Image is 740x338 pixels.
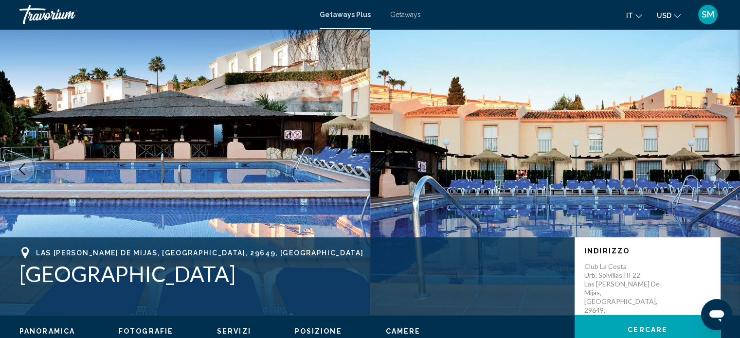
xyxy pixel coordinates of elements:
[657,12,671,19] span: USD
[10,157,34,181] button: Previous image
[19,261,565,286] h1: [GEOGRAPHIC_DATA]
[36,249,363,257] span: Las [PERSON_NAME] de Mijas, [GEOGRAPHIC_DATA], 29649, [GEOGRAPHIC_DATA]
[217,327,251,336] button: Servizi
[628,326,668,334] span: Cercare
[217,327,251,335] span: Servizi
[386,327,421,336] button: Camere
[706,157,730,181] button: Next image
[657,8,681,22] button: Change currency
[295,327,342,335] span: Posizione
[386,327,421,335] span: Camere
[695,4,721,25] button: User Menu
[626,8,642,22] button: Change language
[119,327,173,336] button: Fotografie
[295,327,342,336] button: Posizione
[626,12,633,19] span: it
[584,247,711,255] p: Indirizzo
[19,327,75,335] span: Panoramica
[320,11,371,18] a: Getaways Plus
[119,327,173,335] span: Fotografie
[584,262,662,323] p: Club La Costa Urb. Solvillas III 22 Las [PERSON_NAME] de Mijas, [GEOGRAPHIC_DATA], 29649, [GEOGRA...
[19,327,75,336] button: Panoramica
[702,10,714,19] span: SM
[390,11,421,18] a: Getaways
[701,299,732,330] iframe: Кнопка запуска окна обмена сообщениями
[19,5,310,24] a: Travorium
